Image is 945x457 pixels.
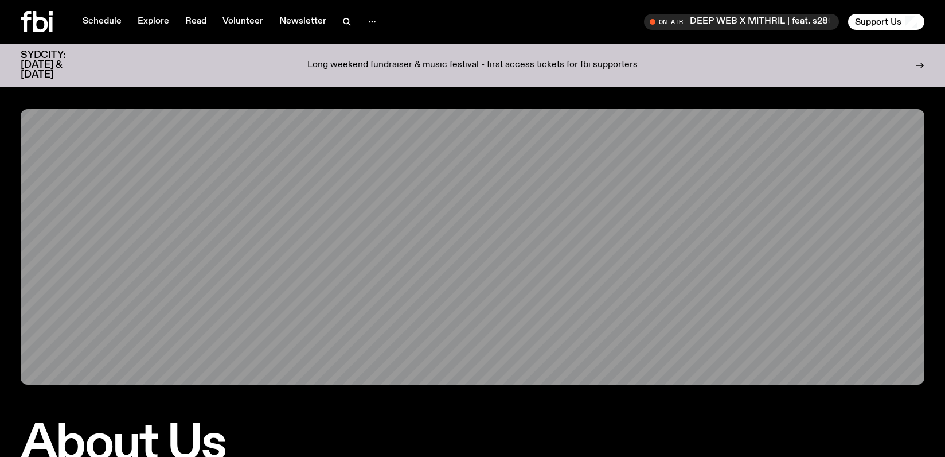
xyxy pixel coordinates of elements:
h3: SYDCITY: [DATE] & [DATE] [21,51,94,80]
a: Read [178,14,213,30]
a: Newsletter [272,14,333,30]
a: Explore [131,14,176,30]
a: Volunteer [216,14,270,30]
button: Support Us [848,14,924,30]
p: Long weekend fundraiser & music festival - first access tickets for fbi supporters [307,60,638,71]
button: On AirDEEP WEB X MITHRIL | feat. s280f, Litvrgy & Shapednoise [PT. 1] [644,14,839,30]
a: Schedule [76,14,128,30]
span: Support Us [855,17,901,27]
